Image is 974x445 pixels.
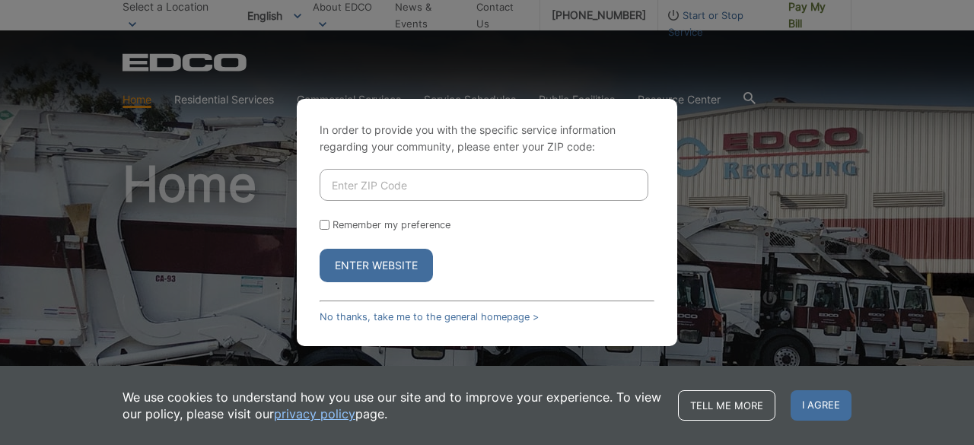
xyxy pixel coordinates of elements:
[274,405,355,422] a: privacy policy
[320,169,648,201] input: Enter ZIP Code
[678,390,775,421] a: Tell me more
[320,311,539,323] a: No thanks, take me to the general homepage >
[333,219,450,230] label: Remember my preference
[791,390,851,421] span: I agree
[320,122,654,155] p: In order to provide you with the specific service information regarding your community, please en...
[320,249,433,282] button: Enter Website
[123,389,663,422] p: We use cookies to understand how you use our site and to improve your experience. To view our pol...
